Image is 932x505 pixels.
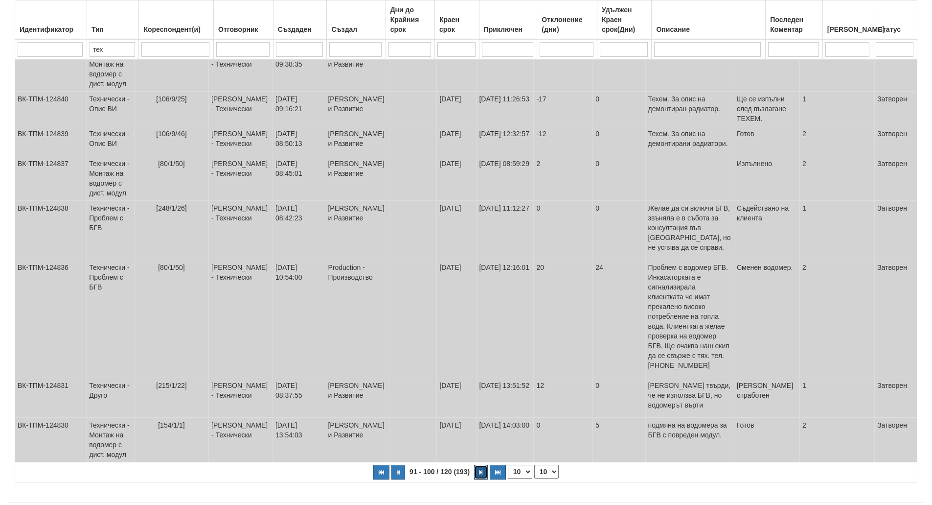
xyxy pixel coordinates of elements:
td: -12 [534,126,593,156]
td: Затворен [875,92,917,126]
div: Краен срок [437,13,477,36]
div: Създаден [276,23,324,36]
td: [DATE] [437,47,477,92]
td: 1 [799,201,874,260]
th: Статус: No sort applied, activate to apply an ascending sort [873,0,917,40]
span: Готов [737,421,754,429]
td: [DATE] [437,260,477,378]
td: [DATE] 08:50:13 [273,126,325,156]
span: Ще се изпълни след възлагане ТЕХЕМ. [737,95,786,122]
td: Технически - Монтаж на водомер с дист. модул [87,47,135,92]
td: [PERSON_NAME] - Технически [209,92,273,126]
td: ВК-ТПМ-124836 [15,260,87,378]
td: [DATE] [437,201,477,260]
td: [PERSON_NAME] и Развитие [325,92,389,126]
td: Технически - Друго [87,378,135,418]
td: ВК-ТПМ-124831 [15,378,87,418]
td: Production - Производство [325,260,389,378]
span: 91 - 100 / 120 (193) [407,468,472,476]
div: Последен Коментар [768,13,820,36]
td: [PERSON_NAME] - Технически [209,378,273,418]
th: Удължен Краен срок(Дни): No sort applied, activate to apply an ascending sort [597,0,652,40]
td: 0 [593,126,645,156]
th: Идентификатор: No sort applied, activate to apply an ascending sort [15,0,87,40]
span: [215/1/22] [156,382,186,389]
td: 0 [593,47,645,92]
td: Технически - Опис ВИ [87,92,135,126]
div: Дни до Крайния срок [388,3,432,36]
td: [DATE] [437,126,477,156]
span: Изпълнено [737,160,772,168]
th: Тип: No sort applied, activate to apply an ascending sort [87,0,139,40]
div: Удължен Краен срок(Дни) [600,3,649,36]
div: Тип [90,23,136,36]
td: [PERSON_NAME] - Технически [209,156,273,201]
span: [80/1/50] [158,264,185,271]
td: -14 [534,47,593,92]
th: Дни до Крайния срок: No sort applied, activate to apply an ascending sort [386,0,434,40]
p: Техем. За опис на демонтиран радиатор. [648,94,731,114]
p: подмяна на водомера за БГВ с повреден модул. [648,420,731,440]
td: 1 [799,378,874,418]
th: Създаден: No sort applied, activate to apply an ascending sort [273,0,327,40]
th: Описание: No sort applied, activate to apply an ascending sort [652,0,766,40]
td: 12 [534,378,593,418]
td: Затворен [875,47,917,92]
td: Затворен [875,260,917,378]
td: 0 [534,201,593,260]
button: Последна страница [490,465,506,480]
button: Първа страница [373,465,389,480]
div: Описание [654,23,763,36]
td: [DATE] 08:45:01 [273,156,325,201]
td: [DATE] 14:03:00 [477,418,534,462]
td: [DATE] 09:16:21 [273,92,325,126]
select: Страница номер [534,465,559,479]
td: 0 [593,378,645,418]
span: [PERSON_NAME] отработен [737,382,793,399]
th: Отговорник: No sort applied, activate to apply an ascending sort [214,0,273,40]
td: Затворен [875,126,917,156]
td: [DATE] 12:32:57 [477,126,534,156]
td: [PERSON_NAME] - Технически [209,47,273,92]
td: ВК-ТПМ-124840 [15,92,87,126]
td: [PERSON_NAME] - Технически [209,126,273,156]
th: Отклонение (дни): No sort applied, activate to apply an ascending sort [537,0,597,40]
td: [PERSON_NAME] и Развитие [325,126,389,156]
td: [DATE] 09:38:35 [273,47,325,92]
td: Технически - Опис ВИ [87,126,135,156]
td: 0 [534,418,593,462]
td: [PERSON_NAME] - Технически [209,260,273,378]
th: Създал: No sort applied, activate to apply an ascending sort [327,0,386,40]
td: 1 [799,47,874,92]
div: Идентификатор [18,23,84,36]
td: ВК-ТПМ-124838 [15,201,87,260]
td: [DATE] 11:12:27 [477,201,534,260]
td: [DATE] 13:54:03 [273,418,325,462]
td: [PERSON_NAME] - Технически [209,201,273,260]
td: Затворен [875,156,917,201]
td: [DATE] 11:26:53 [477,92,534,126]
td: Затворен [875,418,917,462]
td: [PERSON_NAME] и Развитие [325,47,389,92]
td: [DATE] 08:59:29 [477,156,534,201]
div: Отклонение (дни) [540,13,594,36]
td: 2 [799,418,874,462]
td: 2 [799,126,874,156]
th: Брой Файлове: No sort applied, activate to apply an ascending sort [822,0,873,40]
td: [PERSON_NAME] и Развитие [325,201,389,260]
td: 0 [593,92,645,126]
td: [PERSON_NAME] и Развитие [325,418,389,462]
div: Приключен [482,23,535,36]
th: Кореспондент(и): No sort applied, activate to apply an ascending sort [139,0,214,40]
td: [DATE] [437,378,477,418]
td: 0 [593,156,645,201]
span: [106/9/46] [156,130,186,138]
th: Приключен: No sort applied, activate to apply an ascending sort [479,0,537,40]
p: Техем. За опис на демонтирани радиатори. [648,129,731,148]
td: Технически - Проблем с БГВ [87,260,135,378]
td: [PERSON_NAME] и Развитие [325,378,389,418]
td: 24 [593,260,645,378]
td: [DATE] [437,156,477,201]
select: Брой редове на страница [508,465,532,479]
th: Последен Коментар: No sort applied, activate to apply an ascending sort [766,0,823,40]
